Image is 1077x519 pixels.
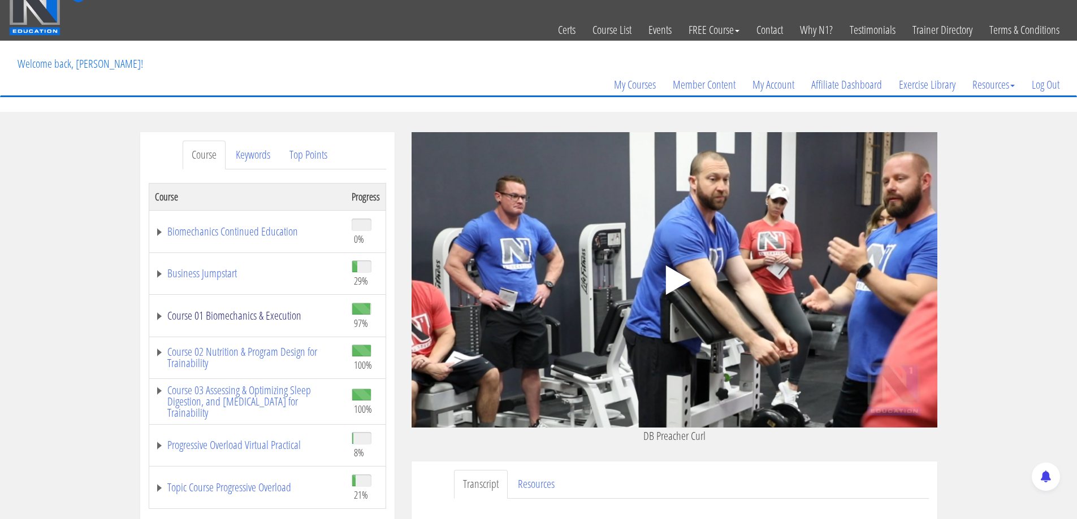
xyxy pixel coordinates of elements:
p: DB Preacher Curl [412,428,937,444]
a: Member Content [664,58,744,112]
a: Resources [964,58,1023,112]
a: My Courses [605,58,664,112]
a: Keywords [227,141,279,169]
p: Welcome back, [PERSON_NAME]! [9,41,152,86]
a: Resources [509,470,564,499]
a: Biomechanics Continued Education [155,226,340,237]
a: Why N1? [791,2,841,58]
span: 100% [354,359,372,371]
a: Topic Course Progressive Overload [155,482,340,493]
a: My Account [744,58,803,112]
a: Terms & Conditions [981,2,1068,58]
span: 29% [354,274,368,287]
th: Course [149,183,346,210]
a: Trainer Directory [904,2,981,58]
span: 21% [354,489,368,501]
th: Progress [346,183,386,210]
a: Exercise Library [890,58,964,112]
span: 100% [354,403,372,415]
a: Business Jumpstart [155,268,340,279]
a: Progressive Overload Virtual Practical [155,439,340,451]
a: Log Out [1023,58,1068,112]
a: Top Points [280,141,336,169]
a: Affiliate Dashboard [803,58,890,112]
a: Course 03 Assessing & Optimizing Sleep Digestion, and [MEDICAL_DATA] for Trainability [155,385,340,418]
a: Transcript [454,470,508,499]
a: Course [183,141,226,169]
a: Course List [584,2,640,58]
a: Course 01 Biomechanics & Execution [155,310,340,321]
a: Contact [748,2,791,58]
span: 97% [354,317,368,329]
a: Events [640,2,680,58]
span: 0% [354,233,364,245]
span: 8% [354,446,364,459]
a: Certs [550,2,584,58]
a: FREE Course [680,2,748,58]
a: Testimonials [841,2,904,58]
a: Course 02 Nutrition & Program Design for Trainability [155,346,340,369]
